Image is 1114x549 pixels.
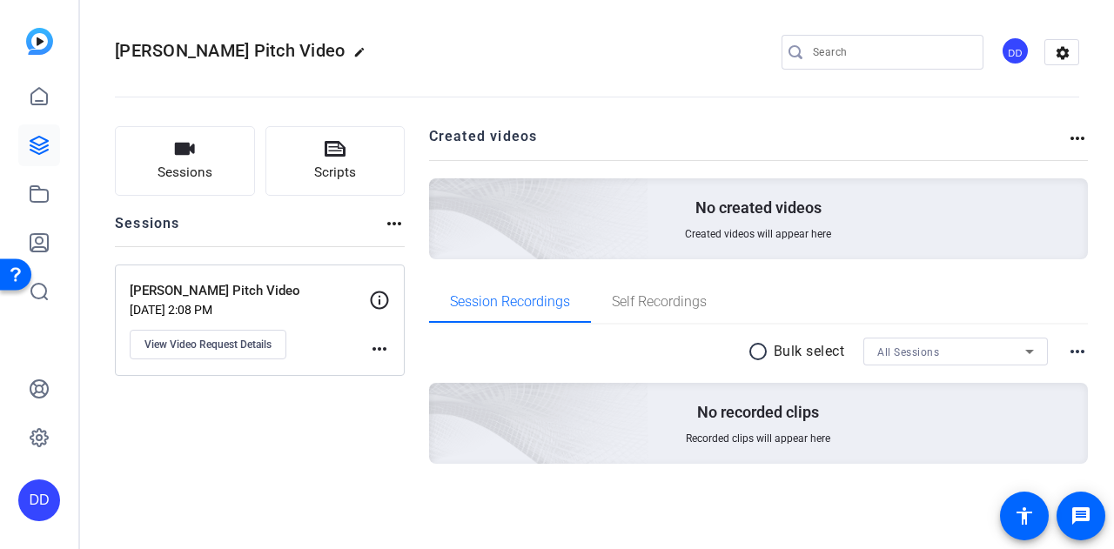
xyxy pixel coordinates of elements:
p: [PERSON_NAME] Pitch Video [130,281,369,301]
span: Recorded clips will appear here [686,432,830,445]
div: DD [1001,37,1030,65]
mat-icon: edit [353,46,374,67]
button: Scripts [265,126,406,196]
span: Sessions [158,163,212,183]
span: Session Recordings [450,295,570,309]
mat-icon: more_horiz [1067,128,1088,149]
input: Search [813,42,970,63]
span: Created videos will appear here [685,227,831,241]
span: [PERSON_NAME] Pitch Video [115,40,345,61]
span: All Sessions [877,346,939,358]
ngx-avatar: Danielle Davenport [1001,37,1031,67]
p: No recorded clips [697,402,819,423]
h2: Sessions [115,213,180,246]
mat-icon: more_horiz [369,338,390,359]
mat-icon: settings [1045,40,1080,66]
mat-icon: accessibility [1014,505,1035,526]
p: Bulk select [774,341,845,362]
img: Creted videos background [234,6,649,384]
mat-icon: more_horiz [384,213,405,234]
p: No created videos [695,198,822,218]
mat-icon: more_horiz [1067,341,1088,362]
h2: Created videos [429,126,1068,160]
span: View Video Request Details [144,338,272,351]
mat-icon: message [1070,505,1091,526]
span: Self Recordings [612,295,707,309]
mat-icon: radio_button_unchecked [748,341,774,362]
button: Sessions [115,126,255,196]
span: Scripts [314,163,356,183]
p: [DATE] 2:08 PM [130,303,369,317]
img: blue-gradient.svg [26,28,53,55]
div: DD [18,479,60,521]
button: View Video Request Details [130,330,286,359]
